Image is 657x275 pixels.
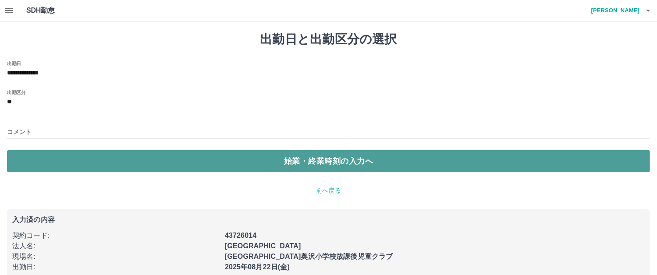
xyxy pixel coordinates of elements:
[7,89,25,95] label: 出勤区分
[225,253,393,260] b: [GEOGRAPHIC_DATA]奥沢小学校放課後児童クラブ
[12,251,220,262] p: 現場名 :
[7,186,650,195] p: 前へ戻る
[12,241,220,251] p: 法人名 :
[225,242,301,250] b: [GEOGRAPHIC_DATA]
[12,216,645,223] p: 入力済の内容
[7,150,650,172] button: 始業・終業時刻の入力へ
[12,230,220,241] p: 契約コード :
[12,262,220,272] p: 出勤日 :
[7,60,21,67] label: 出勤日
[7,32,650,47] h1: 出勤日と出勤区分の選択
[225,263,290,271] b: 2025年08月22日(金)
[225,232,256,239] b: 43726014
